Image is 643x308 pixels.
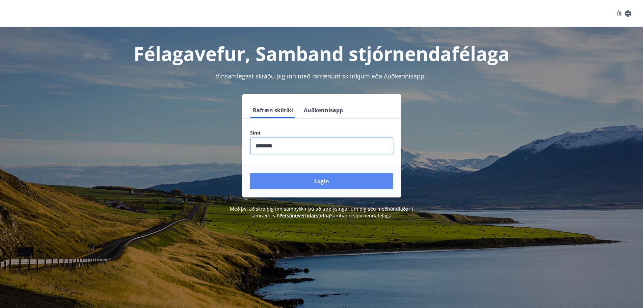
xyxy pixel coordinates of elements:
[230,206,413,219] span: Með því að skrá þig inn samþykkir þú að upplýsingar um þig séu meðhöndlaðar í samræmi við Samband...
[216,72,428,80] span: Vinsamlegast skráðu þig inn með rafrænum skilríkjum eða Auðkennisappi.
[250,102,296,118] button: Rafræn skilríki
[613,7,635,20] button: ÍS
[301,102,346,118] button: Auðkennisapp
[279,212,330,219] a: Persónuverndarstefna
[250,129,393,136] label: Sími
[87,41,557,66] h1: Félagavefur, Samband stjórnendafélaga
[250,173,393,189] button: Login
